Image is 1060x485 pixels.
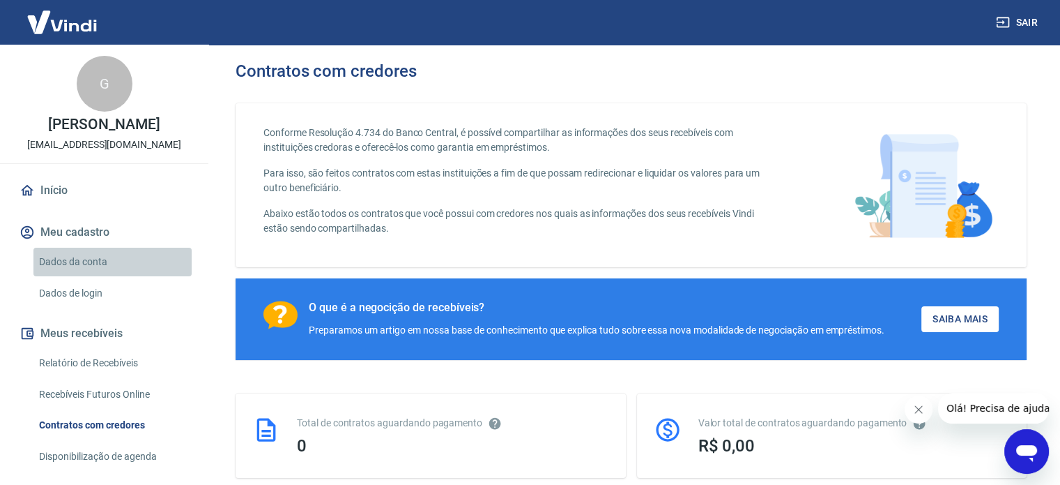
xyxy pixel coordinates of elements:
a: Saiba Mais [921,306,999,332]
p: [PERSON_NAME] [48,117,160,132]
img: Ícone com um ponto de interrogação. [263,301,298,329]
a: Relatório de Recebíveis [33,349,192,378]
div: Valor total de contratos aguardando pagamento [698,416,1011,431]
h3: Contratos com credores [236,61,417,81]
div: Total de contratos aguardando pagamento [297,416,609,431]
a: Disponibilização de agenda [33,442,192,471]
a: Contratos com credores [33,411,192,440]
a: Dados de login [33,279,192,308]
div: G [77,56,132,112]
p: [EMAIL_ADDRESS][DOMAIN_NAME] [27,137,181,152]
button: Meus recebíveis [17,318,192,349]
svg: Esses contratos não se referem à Vindi, mas sim a outras instituições. [488,417,502,431]
iframe: Botão para abrir a janela de mensagens [1004,429,1049,474]
img: main-image.9f1869c469d712ad33ce.png [847,126,999,245]
a: Dados da conta [33,248,192,276]
button: Meu cadastro [17,217,192,248]
div: 0 [297,436,609,456]
div: Preparamos um artigo em nossa base de conhecimento que explica tudo sobre essa nova modalidade de... [309,323,884,338]
iframe: Fechar mensagem [905,396,932,424]
span: Olá! Precisa de ajuda? [8,10,117,21]
iframe: Mensagem da empresa [938,393,1049,424]
a: Recebíveis Futuros Online [33,380,192,409]
p: Conforme Resolução 4.734 do Banco Central, é possível compartilhar as informações dos seus recebí... [263,126,778,155]
button: Sair [993,10,1043,36]
a: Início [17,175,192,206]
div: O que é a negocição de recebíveis? [309,301,884,315]
p: Abaixo estão todos os contratos que você possui com credores nos quais as informações dos seus re... [263,207,778,236]
span: R$ 0,00 [698,436,755,456]
img: Vindi [17,1,107,43]
p: Para isso, são feitos contratos com estas instituições a fim de que possam redirecionar e liquida... [263,166,778,195]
